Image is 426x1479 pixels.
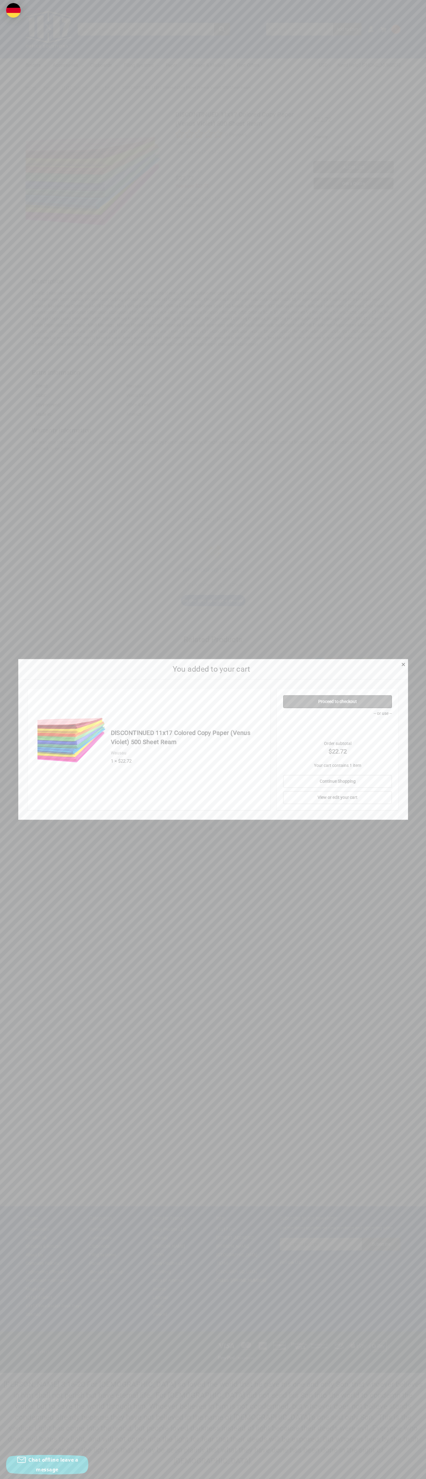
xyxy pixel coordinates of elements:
[6,1455,88,1474] button: Chat offline leave a message
[283,747,392,756] strong: $22.72
[37,715,108,764] img: 11x17 Colored Copy Paper (Venus Violet) 500 Sheet Ream
[28,1456,78,1473] span: Chat offline leave a message
[283,775,392,788] a: Continue Shopping
[111,758,264,765] div: 1 × $22.72
[6,3,21,18] img: duty and tax information for Germany
[283,740,392,756] div: Order subtotal
[283,719,392,731] iframe: PayPal-paypal
[283,762,392,769] p: Your cart contains 1 item
[401,660,405,669] span: ×
[111,750,264,756] div: Wausau
[283,791,392,804] a: View or edit your cart
[111,728,264,746] h4: DISCONTINUED 11x17 Colored Copy Paper (Venus Violet) 500 Sheet Ream
[283,695,392,708] a: Proceed to checkout
[400,661,407,667] a: Close
[28,663,395,675] h2: You added to your cart
[283,710,392,717] p: -- or use --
